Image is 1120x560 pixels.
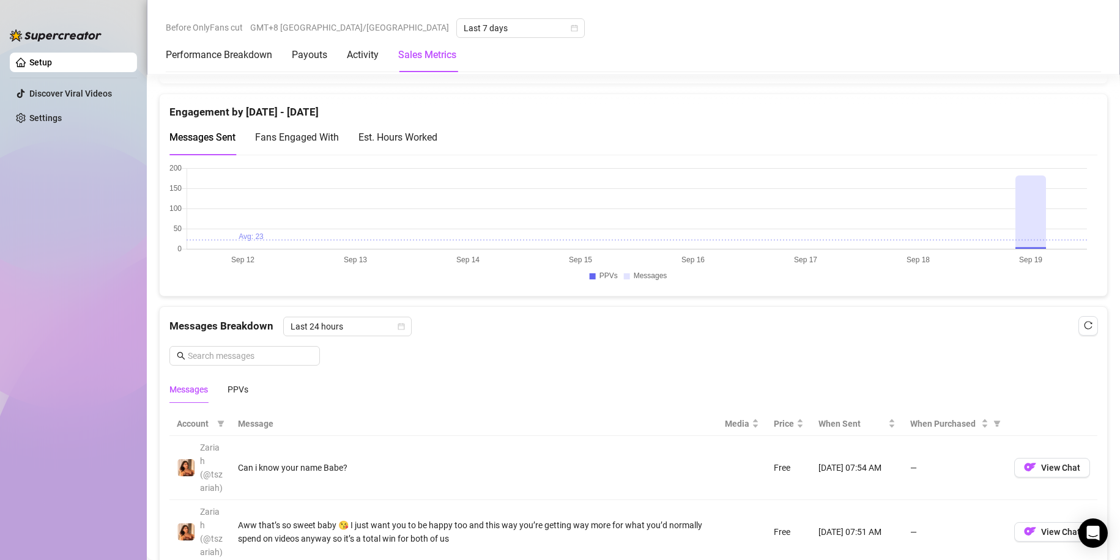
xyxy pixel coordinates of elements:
[169,94,1097,120] div: Engagement by [DATE] - [DATE]
[903,436,1007,500] td: —
[169,383,208,396] div: Messages
[200,443,223,493] span: Zariah (@tszariah)
[177,352,185,360] span: search
[718,412,766,436] th: Media
[903,412,1007,436] th: When Purchased
[29,57,52,67] a: Setup
[993,420,1001,427] span: filter
[255,131,339,143] span: Fans Engaged With
[10,29,102,42] img: logo-BBDzfeDw.svg
[231,412,718,436] th: Message
[1024,461,1036,473] img: OF
[169,131,235,143] span: Messages Sent
[177,523,195,540] img: Zariah (@tszariah)
[177,459,195,476] img: Zariah (@tszariah)
[291,317,404,336] span: Last 24 hours
[358,130,437,145] div: Est. Hours Worked
[238,461,710,474] div: Can i know your name Babe?
[1078,518,1108,548] div: Open Intercom Messenger
[250,18,449,37] span: GMT+8 [GEOGRAPHIC_DATA]/[GEOGRAPHIC_DATA]
[166,48,272,62] div: Performance Breakdown
[1014,529,1090,539] a: OFView Chat
[766,436,811,500] td: Free
[774,417,794,430] span: Price
[1041,463,1080,473] span: View Chat
[1014,522,1090,542] button: OFView Chat
[811,412,903,436] th: When Sent
[1014,458,1090,477] button: OFView Chat
[217,420,224,427] span: filter
[571,24,578,32] span: calendar
[29,89,112,98] a: Discover Viral Videos
[398,323,405,330] span: calendar
[1024,525,1036,537] img: OF
[766,412,811,436] th: Price
[188,349,313,363] input: Search messages
[818,417,886,430] span: When Sent
[1041,527,1080,537] span: View Chat
[1084,321,1092,330] span: reload
[1014,465,1090,475] a: OFView Chat
[200,507,223,557] span: Zariah (@tszariah)
[29,113,62,123] a: Settings
[725,417,749,430] span: Media
[811,436,903,500] td: [DATE] 07:54 AM
[166,18,243,37] span: Before OnlyFans cut
[347,48,379,62] div: Activity
[228,383,248,396] div: PPVs
[292,48,327,62] div: Payouts
[464,19,577,37] span: Last 7 days
[215,414,227,433] span: filter
[991,414,1003,433] span: filter
[910,417,979,430] span: When Purchased
[238,518,710,545] div: Aww that’s so sweet baby 😘 I just want you to be happy too and this way you’re getting way more f...
[177,417,212,430] span: Account
[398,48,456,62] div: Sales Metrics
[169,317,1097,336] div: Messages Breakdown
